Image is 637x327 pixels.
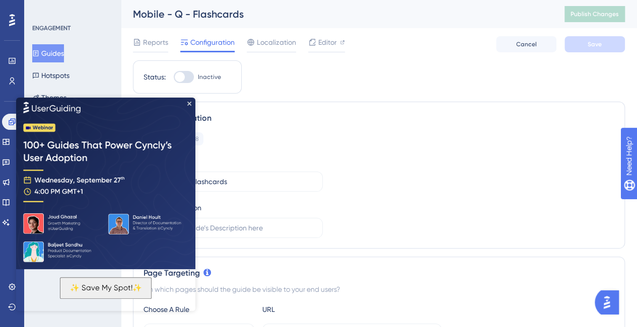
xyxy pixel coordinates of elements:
[143,36,168,48] span: Reports
[171,4,175,8] div: Close Preview
[496,36,556,52] button: Cancel
[257,36,296,48] span: Localization
[516,40,537,48] span: Cancel
[32,66,69,85] button: Hotspots
[144,71,166,83] div: Status:
[595,287,625,317] iframe: UserGuiding AI Assistant Launcher
[564,36,625,52] button: Save
[198,73,221,81] span: Inactive
[564,6,625,22] button: Publish Changes
[190,36,235,48] span: Configuration
[152,222,314,233] input: Type your Guide’s Description here
[318,36,337,48] span: Editor
[133,7,539,21] div: Mobile - Q - Flashcards
[44,180,135,201] button: ✨ Save My Spot!✨
[24,3,63,15] span: Need Help?
[152,176,314,187] input: Type your Guide’s Name here
[144,303,254,315] div: Choose A Rule
[262,303,373,315] div: URL
[32,89,66,107] button: Themes
[32,44,64,62] button: Guides
[32,24,70,32] div: ENGAGEMENT
[144,267,614,279] div: Page Targeting
[571,10,619,18] span: Publish Changes
[588,40,602,48] span: Save
[144,112,614,124] div: Guide Information
[144,283,614,295] div: On which pages should the guide be visible to your end users?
